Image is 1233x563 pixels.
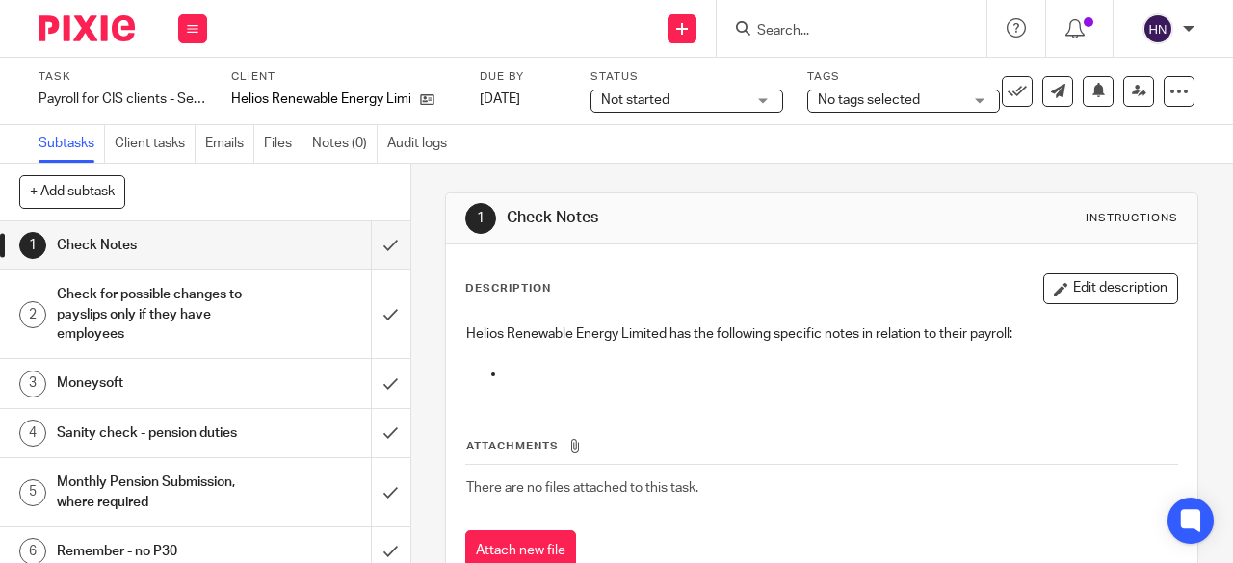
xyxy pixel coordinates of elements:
div: 3 [19,371,46,397]
span: There are no files attached to this task. [466,481,698,495]
div: 5 [19,479,46,506]
div: 1 [19,232,46,259]
label: Due by [480,69,566,85]
span: Attachments [466,441,559,451]
button: Edit description [1043,273,1178,304]
input: Search [755,23,929,40]
label: Task [39,69,207,85]
button: + Add subtask [19,175,125,208]
h1: Check for possible changes to payslips only if they have employees [57,280,253,348]
a: Audit logs [387,125,457,163]
h1: Check Notes [507,208,863,228]
a: Emails [205,125,254,163]
div: 2 [19,301,46,328]
h1: Moneysoft [57,369,253,397]
h1: Sanity check - pension duties [57,419,253,448]
img: svg%3E [1142,13,1173,44]
h1: Monthly Pension Submission, where required [57,468,253,517]
a: Client tasks [115,125,196,163]
label: Tags [807,69,1000,85]
label: Status [590,69,783,85]
div: 1 [465,203,496,234]
p: Helios Renewable Energy Limited [231,90,410,109]
h1: Check Notes [57,231,253,260]
div: Payroll for CIS clients - September [39,90,207,109]
p: Helios Renewable Energy Limited has the following specific notes in relation to their payroll: [466,324,1177,344]
div: Instructions [1086,211,1178,226]
span: No tags selected [818,93,920,107]
a: Subtasks [39,125,105,163]
span: [DATE] [480,92,520,106]
a: Notes (0) [312,125,378,163]
img: Pixie [39,15,135,41]
div: 4 [19,420,46,447]
label: Client [231,69,456,85]
p: Description [465,281,551,296]
span: Not started [601,93,669,107]
a: Files [264,125,302,163]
